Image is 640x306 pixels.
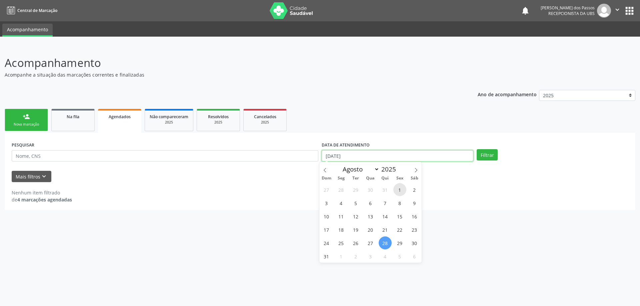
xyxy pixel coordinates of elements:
span: Setembro 6, 2025 [408,250,421,263]
p: Acompanhe a situação das marcações correntes e finalizadas [5,71,446,78]
span: Seg [334,176,348,180]
span: Agosto 12, 2025 [349,210,362,223]
span: Resolvidos [208,114,229,120]
label: PESQUISAR [12,140,34,150]
p: Ano de acompanhamento [478,90,537,98]
span: Agosto 29, 2025 [393,236,406,249]
span: Setembro 5, 2025 [393,250,406,263]
div: Nenhum item filtrado [12,189,72,196]
span: Agosto 25, 2025 [335,236,348,249]
span: Agosto 27, 2025 [364,236,377,249]
button: notifications [521,6,530,15]
span: Agosto 9, 2025 [408,196,421,209]
i: keyboard_arrow_down [40,173,48,180]
span: Ter [348,176,363,180]
select: Month [340,164,380,174]
div: 2025 [202,120,235,125]
button: Filtrar [477,149,498,160]
span: Agosto 30, 2025 [408,236,421,249]
span: Agosto 5, 2025 [349,196,362,209]
div: 2025 [150,120,188,125]
i:  [614,6,621,13]
a: Acompanhamento [2,24,53,37]
span: Julho 28, 2025 [335,183,348,196]
span: Sex [392,176,407,180]
button:  [611,4,624,18]
span: Na fila [67,114,79,120]
div: de [12,196,72,203]
input: Year [379,165,401,173]
span: Agosto 21, 2025 [379,223,392,236]
span: Agosto 16, 2025 [408,210,421,223]
span: Setembro 4, 2025 [379,250,392,263]
p: Acompanhamento [5,55,446,71]
label: DATA DE ATENDIMENTO [322,140,370,150]
strong: 4 marcações agendadas [17,196,72,203]
span: Agosto 15, 2025 [393,210,406,223]
span: Julho 30, 2025 [364,183,377,196]
span: Agosto 20, 2025 [364,223,377,236]
span: Dom [319,176,334,180]
span: Agosto 1, 2025 [393,183,406,196]
button: apps [624,5,635,17]
span: Agosto 8, 2025 [393,196,406,209]
a: Central de Marcação [5,5,57,16]
span: Sáb [407,176,422,180]
span: Qua [363,176,378,180]
span: Agosto 24, 2025 [320,236,333,249]
div: Nova marcação [10,122,43,127]
span: Agosto 23, 2025 [408,223,421,236]
input: Selecione um intervalo [322,150,473,161]
span: Agosto 13, 2025 [364,210,377,223]
input: Nome, CNS [12,150,318,161]
span: Cancelados [254,114,276,120]
span: Agosto 22, 2025 [393,223,406,236]
span: Agosto 3, 2025 [320,196,333,209]
span: Julho 31, 2025 [379,183,392,196]
button: Mais filtroskeyboard_arrow_down [12,171,51,182]
span: Julho 27, 2025 [320,183,333,196]
span: Julho 29, 2025 [349,183,362,196]
span: Setembro 2, 2025 [349,250,362,263]
img: img [597,4,611,18]
span: Agosto 7, 2025 [379,196,392,209]
span: Agosto 19, 2025 [349,223,362,236]
span: Agosto 10, 2025 [320,210,333,223]
span: Agosto 18, 2025 [335,223,348,236]
span: Agosto 2, 2025 [408,183,421,196]
div: [PERSON_NAME] dos Passos [541,5,595,11]
span: Agosto 26, 2025 [349,236,362,249]
span: Agosto 31, 2025 [320,250,333,263]
span: Setembro 3, 2025 [364,250,377,263]
span: Agosto 6, 2025 [364,196,377,209]
div: person_add [23,113,30,120]
span: Agendados [109,114,131,120]
span: Central de Marcação [17,8,57,13]
span: Qui [378,176,392,180]
span: Não compareceram [150,114,188,120]
div: 2025 [248,120,282,125]
span: Setembro 1, 2025 [335,250,348,263]
span: Agosto 17, 2025 [320,223,333,236]
span: Agosto 14, 2025 [379,210,392,223]
span: Agosto 28, 2025 [379,236,392,249]
span: Agosto 11, 2025 [335,210,348,223]
span: Agosto 4, 2025 [335,196,348,209]
span: Recepcionista da UBS [548,11,595,16]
